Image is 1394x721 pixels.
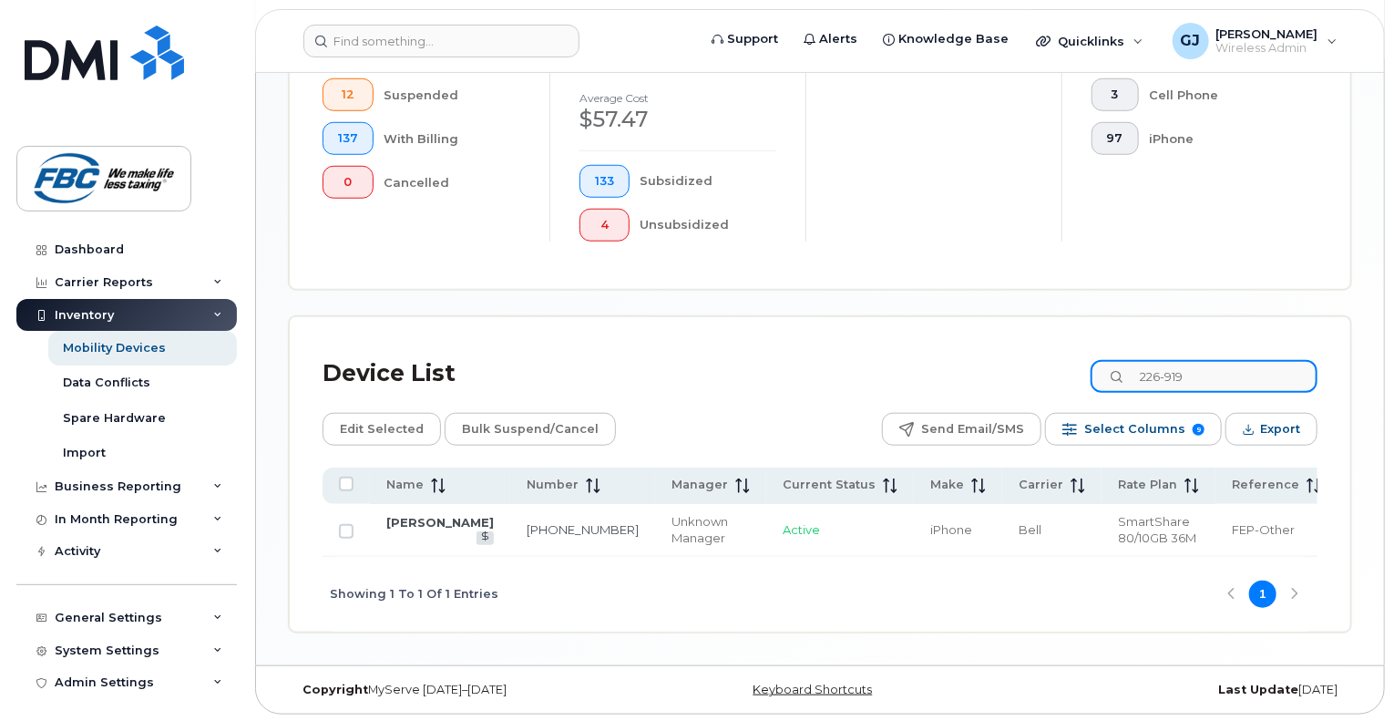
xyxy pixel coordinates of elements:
[1092,122,1139,155] button: 97
[1225,413,1317,446] button: Export
[302,683,368,696] strong: Copyright
[323,350,456,397] div: Device List
[1260,416,1300,443] span: Export
[1023,23,1156,59] div: Quicklinks
[783,522,820,537] span: Active
[1249,581,1276,608] button: Page 1
[1232,477,1299,493] span: Reference
[462,416,599,443] span: Bulk Suspend/Cancel
[930,477,964,493] span: Make
[1160,23,1350,59] div: Greg Johnston
[1181,30,1201,52] span: GJ
[791,21,870,57] a: Alerts
[641,165,777,198] div: Subsidized
[671,477,728,493] span: Manager
[384,166,521,199] div: Cancelled
[819,30,857,48] span: Alerts
[1019,522,1041,537] span: Bell
[579,165,630,198] button: 133
[641,209,777,242] div: Unsubsidized
[338,88,358,102] span: 12
[1216,26,1318,41] span: [PERSON_NAME]
[1216,41,1318,56] span: Wireless Admin
[340,416,424,443] span: Edit Selected
[1107,131,1123,146] span: 97
[386,477,424,493] span: Name
[898,30,1009,48] span: Knowledge Base
[1118,477,1177,493] span: Rate Plan
[921,416,1024,443] span: Send Email/SMS
[1232,522,1295,537] span: FEP-Other
[1092,78,1139,111] button: 3
[671,513,750,547] div: Unknown Manager
[527,477,579,493] span: Number
[753,683,872,696] a: Keyboard Shortcuts
[930,522,972,537] span: iPhone
[997,683,1351,697] div: [DATE]
[384,78,521,111] div: Suspended
[579,209,630,242] button: 4
[579,104,776,135] div: $57.47
[323,78,374,111] button: 12
[1150,122,1289,155] div: iPhone
[595,218,614,232] span: 4
[303,25,579,57] input: Find something...
[1091,360,1317,393] input: Search Device List ...
[595,174,614,189] span: 133
[1193,424,1204,436] span: 9
[727,30,778,48] span: Support
[1058,34,1124,48] span: Quicklinks
[1118,514,1196,546] span: SmartShare 80/10GB 36M
[323,122,374,155] button: 137
[699,21,791,57] a: Support
[477,531,494,545] a: View Last Bill
[330,581,498,608] span: Showing 1 To 1 Of 1 Entries
[783,477,876,493] span: Current Status
[338,131,358,146] span: 137
[338,175,358,190] span: 0
[1150,78,1289,111] div: Cell Phone
[384,122,521,155] div: With Billing
[323,413,441,446] button: Edit Selected
[1084,416,1185,443] span: Select Columns
[445,413,616,446] button: Bulk Suspend/Cancel
[323,166,374,199] button: 0
[870,21,1021,57] a: Knowledge Base
[386,515,494,530] a: [PERSON_NAME]
[289,683,643,697] div: MyServe [DATE]–[DATE]
[882,413,1041,446] button: Send Email/SMS
[1019,477,1063,493] span: Carrier
[579,92,776,104] h4: Average cost
[527,522,639,537] a: [PHONE_NUMBER]
[1045,413,1222,446] button: Select Columns 9
[1218,683,1298,696] strong: Last Update
[1107,88,1123,102] span: 3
